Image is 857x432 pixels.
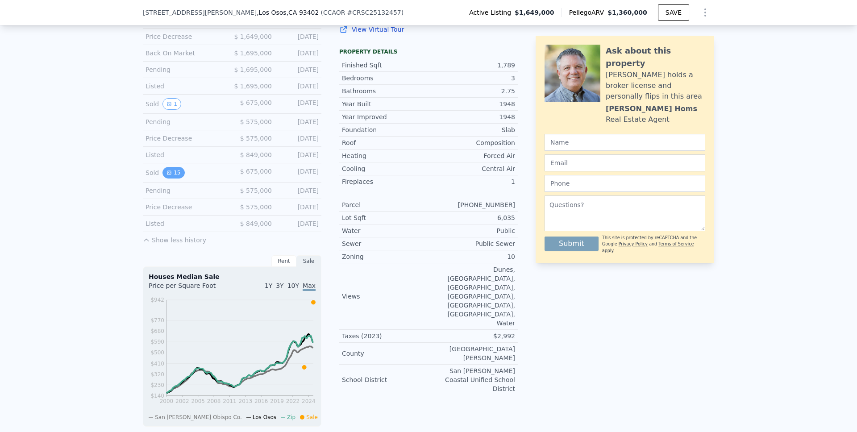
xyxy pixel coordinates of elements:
[146,150,225,159] div: Listed
[253,414,276,420] span: Los Osos
[296,255,321,267] div: Sale
[342,252,428,261] div: Zoning
[265,282,272,289] span: 1Y
[602,235,705,254] div: This site is protected by reCAPTCHA and the Google and apply.
[271,255,296,267] div: Rent
[347,9,401,16] span: # CRSC25132457
[279,203,319,212] div: [DATE]
[279,49,319,58] div: [DATE]
[240,135,272,142] span: $ 575,000
[342,87,428,96] div: Bathrooms
[257,8,319,17] span: , Los Osos
[342,332,428,341] div: Taxes (2023)
[428,239,515,248] div: Public Sewer
[428,138,515,147] div: Composition
[286,398,300,404] tspan: 2022
[146,134,225,143] div: Price Decrease
[146,167,225,179] div: Sold
[270,398,284,404] tspan: 2019
[239,398,253,404] tspan: 2013
[279,134,319,143] div: [DATE]
[342,112,428,121] div: Year Improved
[207,398,221,404] tspan: 2008
[160,398,174,404] tspan: 2000
[342,375,428,384] div: School District
[342,200,428,209] div: Parcel
[302,398,316,404] tspan: 2024
[342,292,428,301] div: Views
[342,164,428,173] div: Cooling
[606,114,670,125] div: Real Estate Agent
[342,349,428,358] div: County
[287,282,299,289] span: 10Y
[279,82,319,91] div: [DATE]
[240,204,272,211] span: $ 575,000
[150,382,164,388] tspan: $230
[240,151,272,158] span: $ 849,000
[342,61,428,70] div: Finished Sqft
[607,9,647,16] span: $1,360,000
[223,398,237,404] tspan: 2011
[323,9,345,16] span: CCAOR
[279,32,319,41] div: [DATE]
[469,8,515,17] span: Active Listing
[428,265,515,328] div: Dunes, [GEOGRAPHIC_DATA], [GEOGRAPHIC_DATA], [GEOGRAPHIC_DATA], [GEOGRAPHIC_DATA], [GEOGRAPHIC_DA...
[428,213,515,222] div: 6,035
[428,200,515,209] div: [PHONE_NUMBER]
[146,203,225,212] div: Price Decrease
[146,82,225,91] div: Listed
[428,226,515,235] div: Public
[339,25,518,34] a: View Virtual Tour
[545,237,599,251] button: Submit
[191,398,205,404] tspan: 2005
[342,100,428,108] div: Year Built
[428,177,515,186] div: 1
[146,65,225,74] div: Pending
[150,361,164,367] tspan: $410
[342,226,428,235] div: Water
[428,74,515,83] div: 3
[619,241,648,246] a: Privacy Policy
[146,219,225,228] div: Listed
[143,8,257,17] span: [STREET_ADDRESS][PERSON_NAME]
[240,168,272,175] span: $ 675,000
[428,125,515,134] div: Slab
[279,65,319,74] div: [DATE]
[146,49,225,58] div: Back On Market
[287,414,295,420] span: Zip
[279,98,319,110] div: [DATE]
[240,118,272,125] span: $ 575,000
[150,317,164,324] tspan: $770
[342,125,428,134] div: Foundation
[143,232,206,245] button: Show less history
[342,138,428,147] div: Roof
[162,167,184,179] button: View historical data
[342,177,428,186] div: Fireplaces
[545,134,705,151] input: Name
[606,70,705,102] div: [PERSON_NAME] holds a broker license and personally flips in this area
[545,175,705,192] input: Phone
[428,366,515,393] div: San [PERSON_NAME] Coastal Unified School District
[254,398,268,404] tspan: 2016
[320,8,404,17] div: ( )
[234,33,272,40] span: $ 1,649,000
[342,213,428,222] div: Lot Sqft
[545,154,705,171] input: Email
[428,87,515,96] div: 2.75
[342,151,428,160] div: Heating
[234,50,272,57] span: $ 1,695,000
[696,4,714,21] button: Show Options
[569,8,608,17] span: Pellego ARV
[339,48,518,55] div: Property details
[234,66,272,73] span: $ 1,695,000
[428,100,515,108] div: 1948
[146,117,225,126] div: Pending
[606,45,705,70] div: Ask about this property
[428,345,515,362] div: [GEOGRAPHIC_DATA][PERSON_NAME]
[150,393,164,399] tspan: $140
[606,104,697,114] div: [PERSON_NAME] Homs
[303,282,316,291] span: Max
[428,164,515,173] div: Central Air
[240,220,272,227] span: $ 849,000
[428,112,515,121] div: 1948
